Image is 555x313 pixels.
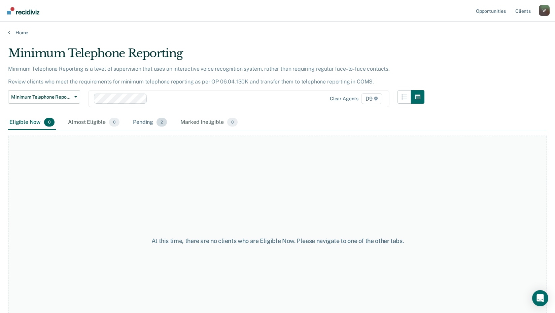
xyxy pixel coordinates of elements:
[67,115,121,130] div: Almost Eligible0
[132,115,168,130] div: Pending2
[227,118,238,127] span: 0
[539,5,550,16] div: W
[109,118,119,127] span: 0
[8,90,80,104] button: Minimum Telephone Reporting
[8,115,56,130] div: Eligible Now0
[11,94,72,100] span: Minimum Telephone Reporting
[7,7,39,14] img: Recidiviz
[330,96,358,102] div: Clear agents
[532,290,548,306] div: Open Intercom Messenger
[8,46,424,66] div: Minimum Telephone Reporting
[143,237,412,245] div: At this time, there are no clients who are Eligible Now. Please navigate to one of the other tabs.
[157,118,167,127] span: 2
[539,5,550,16] button: Profile dropdown button
[8,66,390,85] p: Minimum Telephone Reporting is a level of supervision that uses an interactive voice recognition ...
[44,118,55,127] span: 0
[361,93,382,104] span: D9
[179,115,239,130] div: Marked Ineligible0
[8,30,547,36] a: Home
